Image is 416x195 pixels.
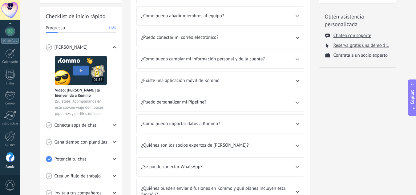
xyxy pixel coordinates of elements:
[1,165,19,169] div: Ayuda
[141,78,296,84] span: ¿Existe una aplicación móvil de Kommo
[55,98,107,117] span: ¡Sujétate! Acompáñanos en este salvaje viaje de inboxes, pipelines y perfiles de lead.
[55,173,101,179] span: Crea un flujo de trabajo
[1,122,19,126] div: Estadísticas
[141,35,296,41] span: ¿Puedo conectar mi correo electrónico?
[55,156,87,162] span: Potencia tu chat
[141,99,296,105] span: ¿Puedo personalizar mi Pipeline?
[141,121,296,127] span: ¿Cómo puedo importar datos a Kommo?
[1,143,19,147] div: Ajustes
[1,102,19,106] div: Correo
[325,13,390,28] h2: Obtén asistencia personalizada
[1,60,19,64] div: Calendario
[55,87,107,98] span: Vídeo: [PERSON_NAME] la bienvenida a Kommo
[333,52,388,58] button: Contrata a un socio experto
[46,25,65,31] span: Progresso
[136,6,304,26] div: ¿Cómo puedo añadir miembros al equipo?
[1,38,19,44] div: WhatsApp
[141,164,296,170] span: ¿Se puede conectar WhatsApp?
[141,13,296,19] span: ¿Cómo puedo añadir miembros al equipo?
[136,50,304,69] div: ¿Cómo puedo cambiar mi información personal y de la cuenta?
[409,90,415,104] span: Copilot
[333,43,389,48] button: Reserva gratis una demo 1:1
[136,28,304,47] div: ¿Puedo conectar mi correo electrónico?
[108,25,116,31] span: 16%
[136,157,304,177] div: ¿Se puede conectar WhatsApp?
[55,44,88,51] span: [PERSON_NAME]
[141,142,296,148] span: ¿Quiénes son los socios expertos de [PERSON_NAME]?
[141,56,296,62] span: ¿Cómo puedo cambiar mi información personal y de la cuenta?
[136,136,304,155] div: ¿Quiénes son los socios expertos de [PERSON_NAME]?
[55,139,107,145] span: Gana tiempo con plantillas
[55,122,96,128] span: Conecta apps de chat
[136,114,304,133] div: ¿Cómo puedo importar datos a Kommo?
[333,33,371,39] button: Chatea con soporte
[55,56,107,85] img: Meet video
[1,82,19,86] div: Listas
[46,12,116,20] h2: Checklist de inicio rápido
[136,93,304,112] div: ¿Puedo personalizar mi Pipeline?
[136,71,304,90] div: ¿Existe una aplicación móvil de Kommo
